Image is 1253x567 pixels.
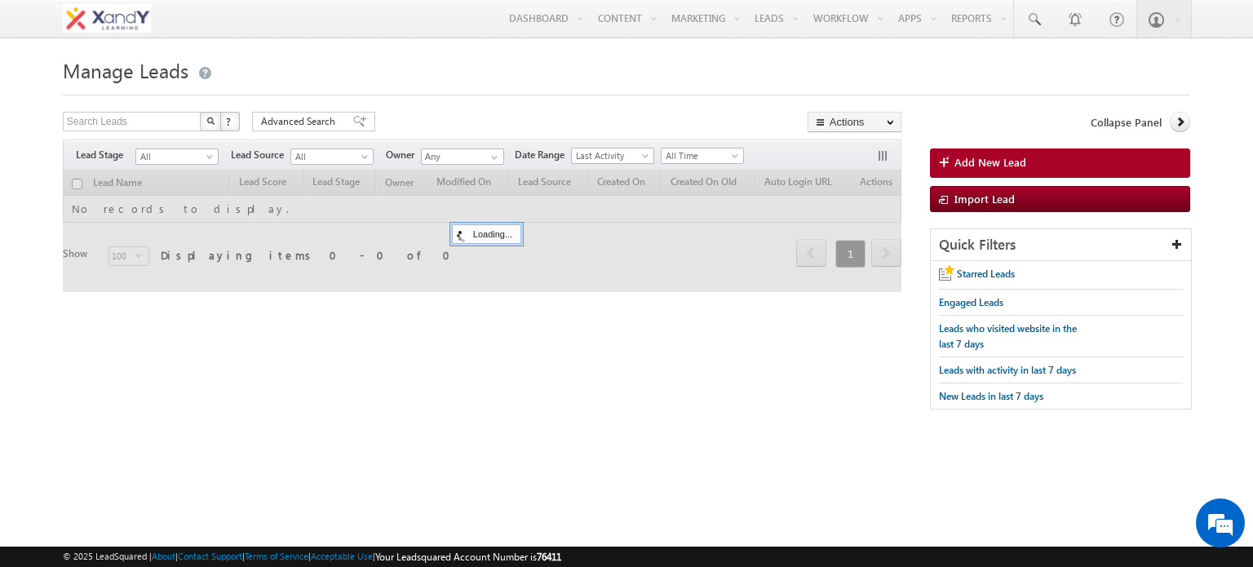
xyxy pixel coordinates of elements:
span: Date Range [515,148,571,162]
span: Leads who visited website in the last 7 days [939,322,1077,350]
span: All [291,149,369,164]
span: Import Lead [954,192,1015,206]
span: All [136,149,214,164]
span: Add New Lead [954,155,1026,170]
button: Actions [808,112,901,132]
span: Starred Leads [957,268,1015,280]
img: Search [206,117,215,125]
span: Engaged Leads [939,296,1003,308]
a: About [152,551,175,561]
span: Advanced Search [261,114,340,129]
a: Terms of Service [245,551,308,561]
a: All [135,148,219,165]
a: Contact Support [178,551,242,561]
span: Owner [386,148,421,162]
span: Your Leadsquared Account Number is [375,551,561,563]
span: Manage Leads [63,57,188,83]
a: All Time [661,148,744,164]
button: ? [220,112,240,131]
a: Add New Lead [930,148,1190,178]
img: Custom Logo [63,4,151,33]
span: Lead Source [231,148,290,162]
span: ? [226,114,233,128]
input: Type to Search [421,148,504,165]
span: Collapse Panel [1091,115,1162,130]
span: Last Activity [572,148,649,163]
span: © 2025 LeadSquared | | | | | [63,549,561,565]
a: All [290,148,374,165]
span: New Leads in last 7 days [939,390,1043,402]
span: 76411 [537,551,561,563]
span: Leads with activity in last 7 days [939,364,1076,376]
a: Last Activity [571,148,654,164]
span: All Time [662,148,739,163]
a: Show All Items [482,149,503,166]
a: Acceptable Use [311,551,373,561]
span: Lead Stage [76,148,135,162]
div: Loading... [452,224,521,244]
div: Quick Filters [931,229,1191,261]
